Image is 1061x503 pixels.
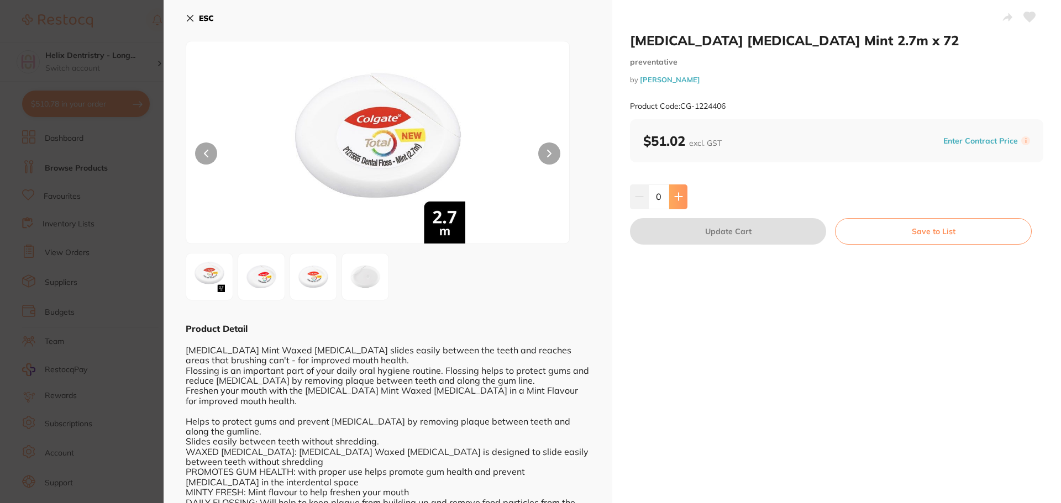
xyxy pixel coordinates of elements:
img: MjQ0MDZfMy5qcGc [293,257,333,296]
b: Product Detail [186,323,248,334]
button: Enter Contract Price [940,136,1021,146]
img: MjQ0MDZfMi5qcGc [241,257,281,296]
button: ESC [186,9,214,28]
label: i [1021,136,1030,145]
img: MjQ0MDZfMS5qcGc [190,257,229,296]
small: Product Code: CG-1224406 [630,102,726,111]
img: MjQ0MDZfNC5qcGc [345,257,385,296]
small: preventative [630,57,1043,67]
h2: [MEDICAL_DATA] [MEDICAL_DATA] Mint 2.7m x 72 [630,32,1043,49]
small: by [630,76,1043,84]
a: [PERSON_NAME] [640,75,700,84]
b: $51.02 [643,133,722,149]
button: Update Cart [630,218,826,245]
button: Save to List [835,218,1032,245]
img: MjQ0MDZfMS5qcGc [263,69,493,243]
span: excl. GST [689,138,722,148]
b: ESC [199,13,214,23]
